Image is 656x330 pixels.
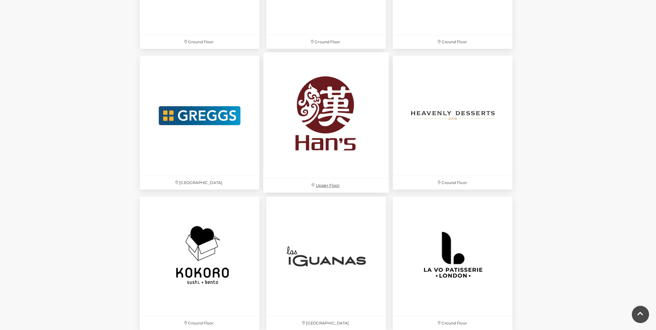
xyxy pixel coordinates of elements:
p: Ground Floor [266,35,386,49]
p: [GEOGRAPHIC_DATA] [266,317,386,330]
p: Ground Floor [140,317,259,330]
p: Ground Floor [393,35,512,49]
a: Upper Floor [260,49,393,196]
p: [GEOGRAPHIC_DATA] [140,176,259,190]
p: Ground Floor [140,35,259,49]
a: Ground Floor [389,52,516,193]
p: Ground Floor [393,176,512,190]
a: [GEOGRAPHIC_DATA] [136,52,263,193]
p: Ground Floor [393,317,512,330]
p: Upper Floor [263,178,389,193]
